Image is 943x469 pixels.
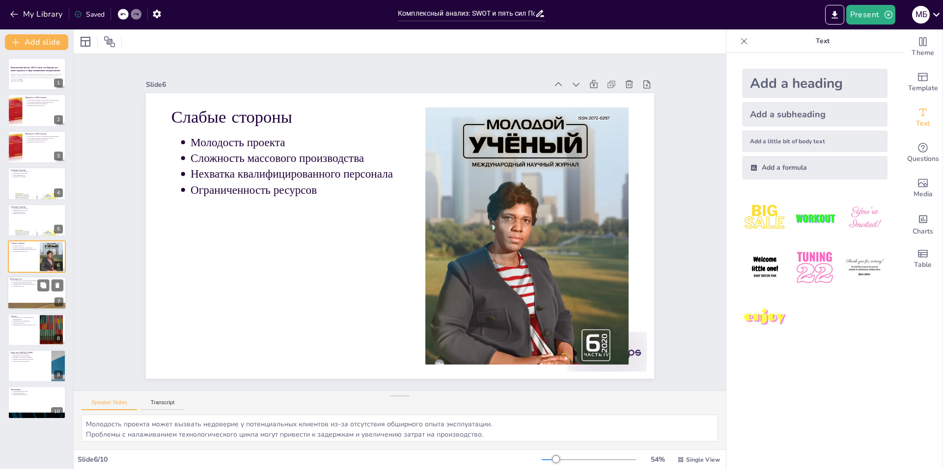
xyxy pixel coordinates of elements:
[846,5,895,25] button: Present
[903,65,943,100] div: Add ready made slides
[28,99,63,101] p: SWOT-анализ помогает в стратегическом планировании
[13,247,37,249] p: Сложность массового производства
[13,171,63,173] p: Инновационность продукта
[25,132,63,135] p: Введение в SWOT-анализ
[141,399,185,410] button: Transcript
[914,260,932,270] span: Table
[825,5,844,25] button: Export to PowerPoint
[13,251,37,253] p: Ограниченность ресурсов
[37,280,49,291] button: Duplicate Slide
[8,167,66,200] div: 4
[11,73,63,80] p: Данный анализ рассматривает внутренние и внешние факторы, влияющие на успех нового продукта - ави...
[398,6,535,21] input: Insert title
[54,152,63,160] div: 3
[13,249,37,251] p: Нехватка квалифицированного персонала
[914,189,933,200] span: Media
[13,360,48,362] p: Интенсивность конкуренции
[54,115,63,124] div: 2
[28,103,63,104] p: Улучшение конкурентоспособности
[842,245,888,290] img: 6.jpeg
[903,100,943,135] div: Add text boxes
[271,41,437,192] p: Нехватка квалифицированного персонала
[908,83,938,94] span: Template
[13,320,37,322] p: Законодательные ограничения
[842,195,888,241] img: 3.jpeg
[7,277,66,310] div: 7
[742,69,888,98] div: Add a heading
[742,245,788,290] img: 4.jpeg
[11,388,63,391] p: Заключение
[104,36,115,48] span: Position
[907,154,939,164] span: Questions
[903,171,943,206] div: Add images, graphics, shapes or video
[7,6,67,22] button: My Library
[686,456,720,464] span: Single View
[13,211,63,213] p: Энергоэффективность
[28,104,63,106] p: Применение в разных отраслях
[742,102,888,127] div: Add a subheading
[12,286,63,287] p: Потенциал экспорта
[912,6,930,24] div: М Б
[13,212,63,214] p: Надежность и качество
[51,407,63,416] div: 10
[293,17,459,169] p: Молодость проекта
[13,207,63,209] p: Инновационность продукта
[260,52,426,204] p: Ограниченность ресурсов
[13,357,48,359] p: Давление со стороны поставщиков
[13,316,37,320] p: Конкуренция со стороны зарубежных производителей
[54,78,63,87] div: 1
[54,225,63,234] div: 5
[28,101,63,103] p: SWOT-анализ выявляет возможности и угрозы
[54,370,63,379] div: 9
[13,174,63,176] p: Энергоэффективность
[11,242,37,245] p: Слабые стороны
[13,353,48,355] p: Угроза новых конкурентов
[752,29,893,53] p: Text
[792,245,837,290] img: 5.jpeg
[13,355,48,357] p: Рыночная власть покупателей
[11,314,37,317] p: Угрозы
[13,391,63,393] p: Минимизация рисков
[742,195,788,241] img: 1.jpeg
[11,351,49,354] p: Пять сил [PERSON_NAME]
[11,67,60,72] strong: Комплексный анализ: SWOT и пять сил Портера для нового продукта в сфере авиационного пожаротушения
[54,334,63,343] div: 8
[13,245,37,247] p: Молодость проекта
[742,156,888,180] div: Add a formula
[13,176,63,178] p: Надежность и качество
[742,130,888,152] div: Add a little bit of body text
[13,393,63,395] p: Увеличение прибыльности
[8,350,66,382] div: 9
[54,261,63,270] div: 6
[8,313,66,346] div: 8
[12,280,63,282] p: Растущий спрос на противопожарные меры
[74,10,105,19] div: Saved
[8,94,66,127] div: 2
[28,139,63,141] p: Улучшение конкурентоспособности
[11,80,63,82] p: Generated with [URL]
[903,29,943,65] div: Change the overall theme
[8,58,66,90] div: 1
[54,188,63,197] div: 4
[912,5,930,25] button: М Б
[28,135,63,137] p: SWOT-анализ помогает в стратегическом планировании
[13,209,63,211] p: Уникальность технологии
[646,455,669,464] div: 54 %
[52,280,63,291] button: Delete Slide
[13,358,48,360] p: Наличие альтернативных продуктов
[55,298,63,307] div: 7
[792,195,837,241] img: 2.jpeg
[25,96,63,99] p: Введение в SWOT-анализ
[912,48,934,58] span: Theme
[13,390,63,392] p: Успешный выход на рынок
[11,205,63,208] p: Сильные стороны
[28,137,63,139] p: SWOT-анализ выявляет возможности и угрозы
[78,34,93,50] div: Layout
[82,415,718,442] textarea: Молодость проекта может вызвать недоверие у потенциальных клиентов из-за отсутствия обширного опы...
[8,204,66,236] div: 5
[8,240,66,273] div: 6
[8,131,66,163] div: 3
[903,206,943,241] div: Add charts and graphs
[903,241,943,277] div: Add a table
[5,34,68,50] button: Add slide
